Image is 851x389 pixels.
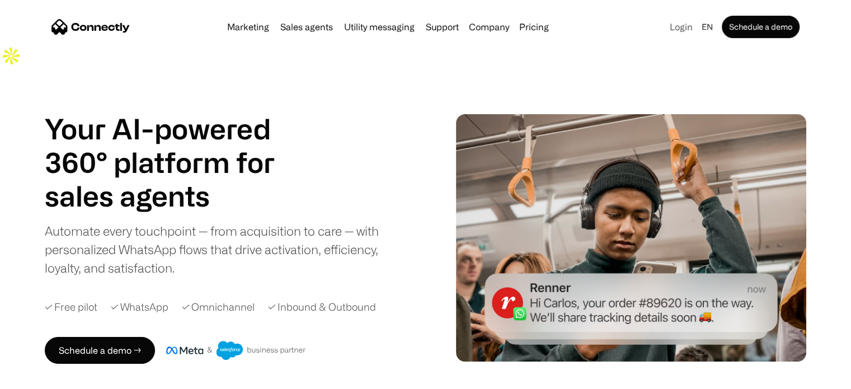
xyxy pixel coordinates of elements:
[45,112,302,179] h1: Your AI-powered 360° platform for
[702,19,713,35] div: en
[665,19,697,35] a: Login
[45,179,302,213] div: 4 of 4
[45,179,302,213] h1: sales agents
[469,19,509,35] div: Company
[697,19,720,35] div: en
[466,19,513,35] div: Company
[166,341,306,360] img: Meta and Salesforce business partner badge.
[45,299,97,315] div: ✓ Free pilot
[22,369,67,385] ul: Language list
[111,299,168,315] div: ✓ WhatsApp
[45,337,155,364] a: Schedule a demo →
[421,22,463,31] a: Support
[11,368,67,385] aside: Language selected: English
[515,22,553,31] a: Pricing
[268,299,376,315] div: ✓ Inbound & Outbound
[223,22,274,31] a: Marketing
[276,22,337,31] a: Sales agents
[51,18,130,35] a: home
[722,16,800,38] a: Schedule a demo
[182,299,255,315] div: ✓ Omnichannel
[45,179,302,213] div: carousel
[45,222,397,277] div: Automate every touchpoint — from acquisition to care — with personalized WhatsApp flows that driv...
[340,22,419,31] a: Utility messaging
